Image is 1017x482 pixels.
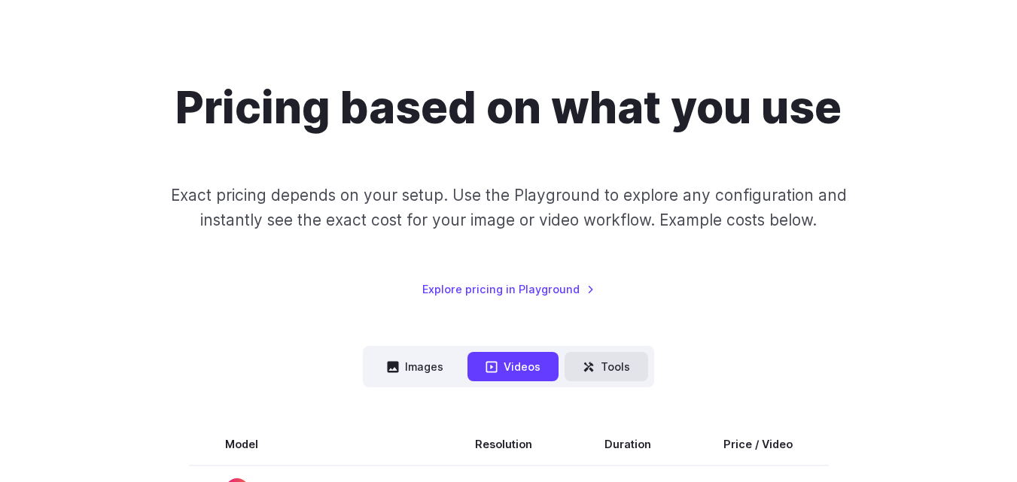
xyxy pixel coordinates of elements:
[467,352,559,381] button: Videos
[189,423,439,465] th: Model
[687,423,829,465] th: Price / Video
[439,423,568,465] th: Resolution
[565,352,648,381] button: Tools
[165,183,851,233] p: Exact pricing depends on your setup. Use the Playground to explore any configuration and instantl...
[568,423,687,465] th: Duration
[422,280,595,298] a: Explore pricing in Playground
[175,81,842,135] h1: Pricing based on what you use
[369,352,461,381] button: Images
